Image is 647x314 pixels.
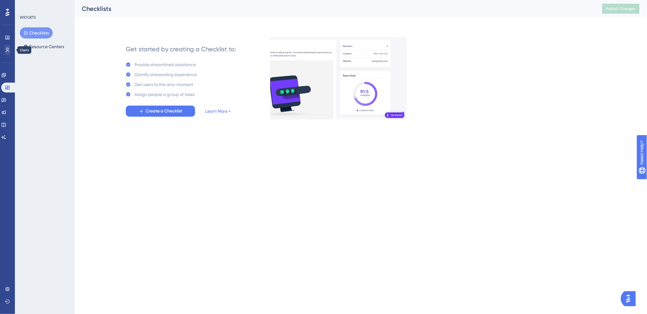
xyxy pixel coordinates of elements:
img: e28e67207451d1beac2d0b01ddd05b56.gif [270,37,407,120]
div: Gamify onbaording experience [134,71,197,78]
button: Checklists [20,27,53,39]
div: WIDGETS [20,15,36,20]
div: Provide streamlined assistance [134,61,196,68]
div: Assign people a group of tasks [134,91,195,98]
iframe: UserGuiding AI Assistant Launcher [621,289,640,308]
span: Need Help? [15,2,39,9]
div: Get started by creating a Checklist to: [126,45,236,53]
span: Create a Checklist [146,107,183,115]
button: Publish Changes [602,4,640,14]
button: Create a Checklist [126,106,195,117]
div: Get users to the aha-moment [134,81,193,88]
button: Resource Centers [20,41,68,52]
a: Learn More > [205,107,231,115]
span: Publish Changes [606,6,636,11]
div: Checklists [82,4,587,13]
